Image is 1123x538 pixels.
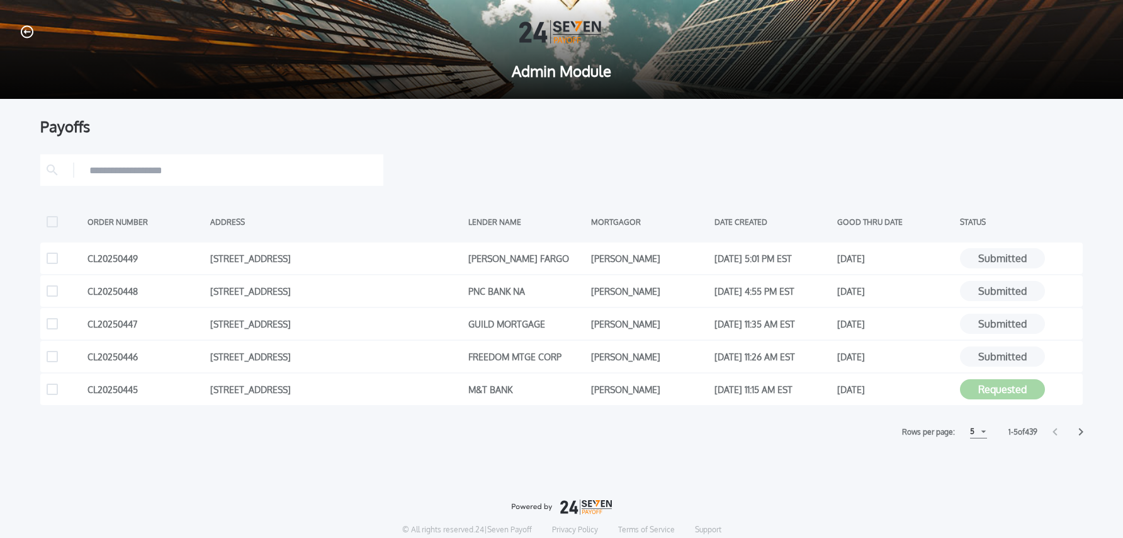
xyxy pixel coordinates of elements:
[40,119,1083,134] div: Payoffs
[837,282,954,300] div: [DATE]
[468,380,585,399] div: M&T BANK
[837,249,954,268] div: [DATE]
[591,249,708,268] div: [PERSON_NAME]
[468,347,585,366] div: FREEDOM MTGE CORP
[87,347,204,366] div: CL20250446
[714,347,831,366] div: [DATE] 11:26 AM EST
[960,346,1045,367] button: Submitted
[210,212,462,231] div: ADDRESS
[960,248,1045,268] button: Submitted
[210,314,462,333] div: [STREET_ADDRESS]
[1008,426,1037,438] label: 1 - 5 of 439
[210,347,462,366] div: [STREET_ADDRESS]
[591,380,708,399] div: [PERSON_NAME]
[837,380,954,399] div: [DATE]
[714,314,831,333] div: [DATE] 11:35 AM EST
[210,380,462,399] div: [STREET_ADDRESS]
[960,212,1076,231] div: STATUS
[87,314,204,333] div: CL20250447
[468,282,585,300] div: PNC BANK NA
[714,212,831,231] div: DATE CREATED
[714,249,831,268] div: [DATE] 5:01 PM EST
[837,212,954,231] div: GOOD THRU DATE
[210,249,462,268] div: [STREET_ADDRESS]
[468,314,585,333] div: GUILD MORTGAGE
[519,20,604,43] img: Logo
[837,314,954,333] div: [DATE]
[468,212,585,231] div: LENDER NAME
[591,212,708,231] div: MORTGAGOR
[902,426,955,438] label: Rows per page:
[695,525,721,535] a: Support
[552,525,598,535] a: Privacy Policy
[87,282,204,300] div: CL20250448
[591,282,708,300] div: [PERSON_NAME]
[468,249,585,268] div: [PERSON_NAME] FARGO
[970,425,987,438] button: 5
[714,380,831,399] div: [DATE] 11:15 AM EST
[960,379,1045,399] button: Requested
[591,347,708,366] div: [PERSON_NAME]
[210,282,462,300] div: [STREET_ADDRESS]
[970,424,974,439] div: 5
[402,525,532,535] p: © All rights reserved. 24|Seven Payoff
[960,281,1045,301] button: Submitted
[837,347,954,366] div: [DATE]
[511,500,612,515] img: logo
[87,380,204,399] div: CL20250445
[591,314,708,333] div: [PERSON_NAME]
[87,249,204,268] div: CL20250449
[960,314,1045,334] button: Submitted
[618,525,675,535] a: Terms of Service
[20,64,1103,79] span: Admin Module
[714,282,831,300] div: [DATE] 4:55 PM EST
[87,212,204,231] div: ORDER NUMBER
